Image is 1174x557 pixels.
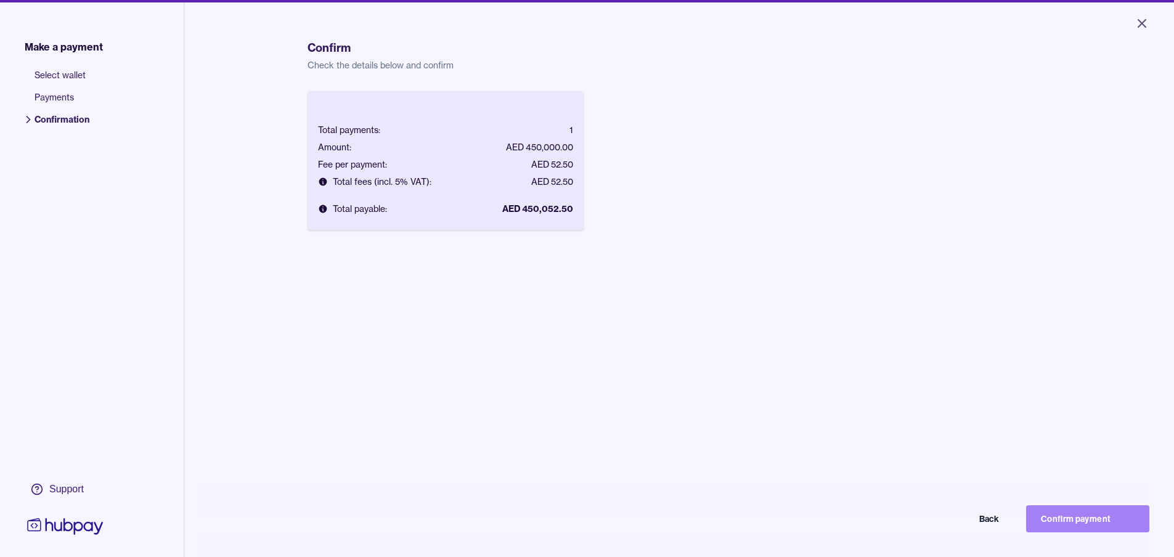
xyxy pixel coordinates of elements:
h1: Confirm [308,39,1051,57]
div: Total payments: [318,124,380,136]
button: Back [891,505,1014,532]
div: AED 450,000.00 [506,141,573,153]
span: Confirmation [35,113,89,136]
div: Support [49,482,84,496]
div: AED 52.50 [531,176,573,188]
div: Total fees (incl. 5% VAT): [318,176,431,188]
span: Payments [35,91,89,113]
div: AED 52.50 [531,158,573,171]
p: Check the details below and confirm [308,59,1051,71]
div: Amount: [318,141,351,153]
div: 1 [569,124,573,136]
button: Confirm payment [1026,505,1149,532]
div: AED 450,052.50 [502,203,573,215]
a: Support [25,476,106,502]
div: Total payable: [318,203,387,215]
div: Fee per payment: [318,158,387,171]
button: Close [1120,10,1164,37]
span: Select wallet [35,69,89,91]
span: Make a payment [25,39,103,54]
